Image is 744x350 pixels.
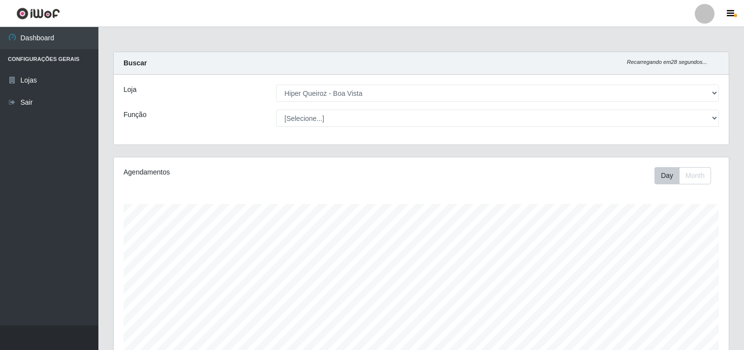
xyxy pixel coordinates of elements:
strong: Buscar [124,59,147,67]
button: Day [654,167,680,184]
label: Função [124,110,147,120]
label: Loja [124,85,136,95]
div: Toolbar with button groups [654,167,719,184]
div: First group [654,167,711,184]
img: CoreUI Logo [16,7,60,20]
button: Month [679,167,711,184]
i: Recarregando em 28 segundos... [627,59,707,65]
div: Agendamentos [124,167,363,177]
